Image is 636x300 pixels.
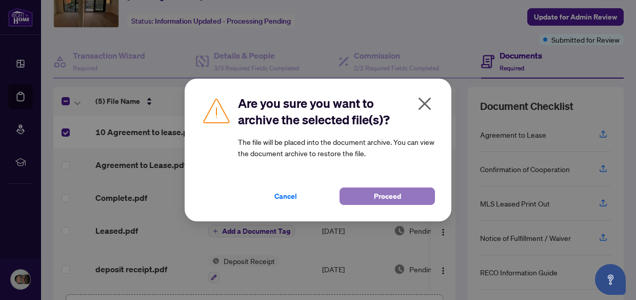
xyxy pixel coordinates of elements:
img: Caution Icon [201,95,232,126]
button: Cancel [238,188,333,205]
button: Proceed [340,188,435,205]
span: Cancel [274,188,297,204]
button: Open asap [595,264,626,295]
span: close [416,96,433,112]
h2: Are you sure you want to archive the selected file(s)? [238,95,435,128]
article: The file will be placed into the document archive. You can view the document archive to restore t... [238,136,435,159]
span: Proceed [374,188,401,204]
